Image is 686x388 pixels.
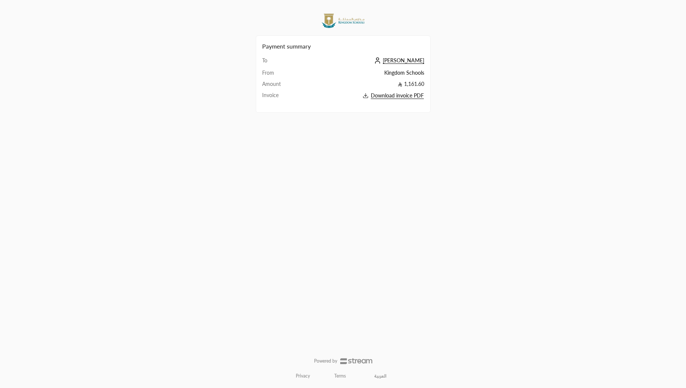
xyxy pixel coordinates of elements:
td: Amount [262,80,299,91]
span: [PERSON_NAME] [383,57,424,64]
h2: Payment summary [262,42,424,51]
a: Terms [334,373,346,379]
a: العربية [370,370,391,382]
span: Download invoice PDF [371,92,424,99]
a: [PERSON_NAME] [372,57,424,63]
img: Company Logo [321,12,366,30]
a: Privacy [296,373,310,379]
p: Powered by [314,358,337,364]
td: From [262,69,299,80]
button: Download invoice PDF [298,91,424,100]
td: To [262,57,299,69]
td: Kingdom Schools [298,69,424,80]
td: Invoice [262,91,299,100]
td: 1,161.60 [298,80,424,91]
